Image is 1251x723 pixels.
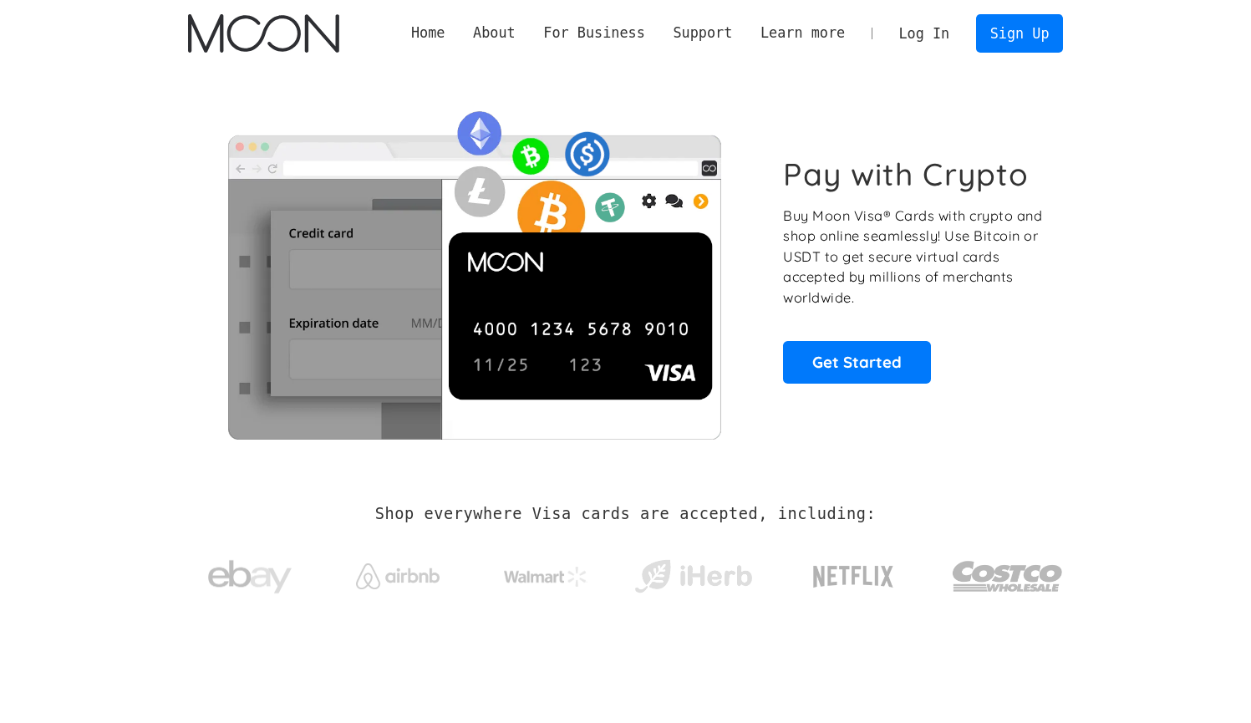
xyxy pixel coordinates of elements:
[779,539,928,606] a: Netflix
[783,341,931,383] a: Get Started
[673,23,732,43] div: Support
[473,23,516,43] div: About
[659,23,746,43] div: Support
[760,23,845,43] div: Learn more
[459,23,529,43] div: About
[631,538,755,607] a: iHerb
[397,23,459,43] a: Home
[356,563,440,589] img: Airbnb
[952,545,1064,608] img: Costco
[746,23,859,43] div: Learn more
[208,551,292,603] img: ebay
[188,14,339,53] a: home
[335,547,460,598] a: Airbnb
[952,528,1064,616] a: Costco
[188,534,313,612] a: ebay
[483,550,608,595] a: Walmart
[188,99,760,439] img: Moon Cards let you spend your crypto anywhere Visa is accepted.
[783,206,1045,308] p: Buy Moon Visa® Cards with crypto and shop online seamlessly! Use Bitcoin or USDT to get secure vi...
[631,555,755,598] img: iHerb
[976,14,1063,52] a: Sign Up
[885,15,964,52] a: Log In
[504,567,587,587] img: Walmart
[783,155,1029,193] h1: Pay with Crypto
[188,14,339,53] img: Moon Logo
[811,556,895,598] img: Netflix
[375,505,876,523] h2: Shop everywhere Visa cards are accepted, including:
[543,23,644,43] div: For Business
[530,23,659,43] div: For Business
